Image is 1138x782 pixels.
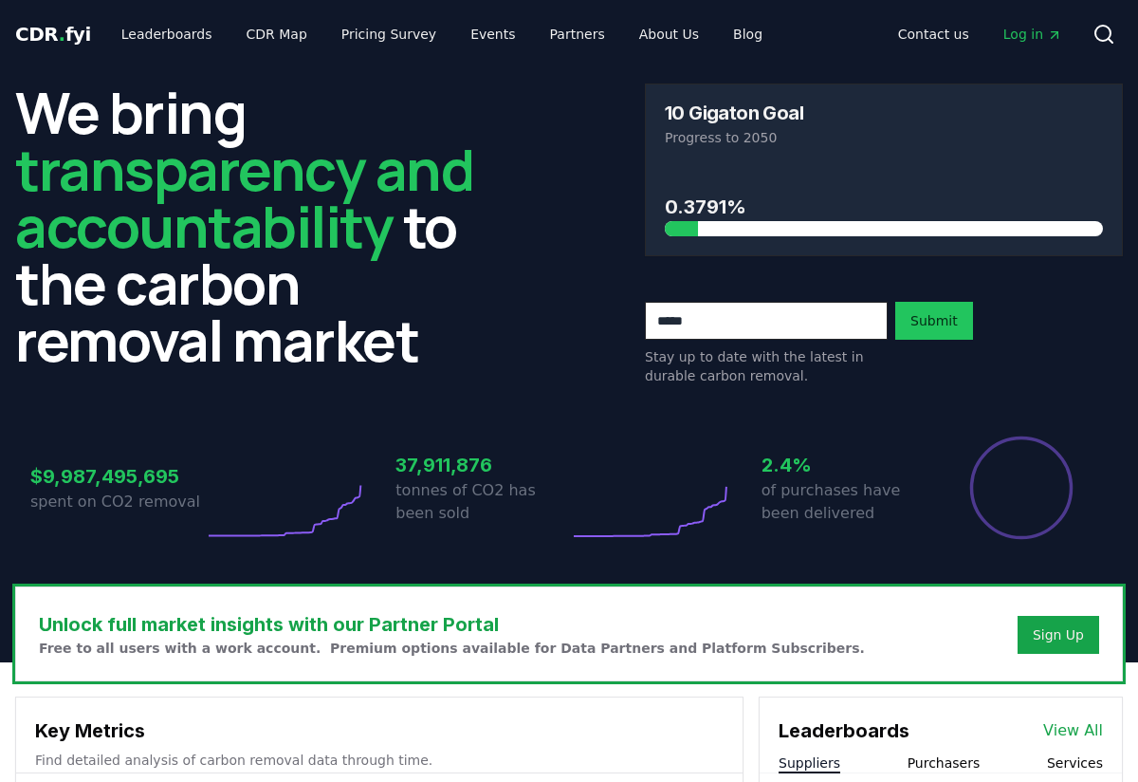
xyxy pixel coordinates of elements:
span: Log in [1003,25,1062,44]
h3: Key Metrics [35,717,724,745]
h3: $9,987,495,695 [30,462,204,491]
a: View All [1043,719,1103,742]
span: CDR fyi [15,23,91,46]
h3: 2.4% [762,451,935,479]
p: of purchases have been delivered [762,479,935,525]
h3: Unlock full market insights with our Partner Portal [39,610,865,639]
nav: Main [883,17,1077,51]
button: Submit [895,302,973,340]
a: Partners [535,17,620,51]
span: . [59,23,65,46]
p: Free to all users with a work account. Premium options available for Data Partners and Platform S... [39,639,865,658]
p: spent on CO2 removal [30,491,204,513]
button: Sign Up [1018,616,1099,654]
nav: Main [106,17,778,51]
h3: 37,911,876 [395,451,569,479]
h3: 10 Gigaton Goal [665,103,803,122]
h3: 0.3791% [665,193,1103,221]
p: tonnes of CO2 has been sold [395,479,569,525]
p: Find detailed analysis of carbon removal data through time. [35,751,724,770]
a: CDR Map [231,17,322,51]
a: Leaderboards [106,17,228,51]
a: CDR.fyi [15,21,91,47]
p: Stay up to date with the latest in durable carbon removal. [645,347,888,385]
a: Events [455,17,530,51]
a: Sign Up [1033,625,1084,644]
button: Purchasers [908,754,981,773]
span: transparency and accountability [15,130,473,265]
div: Percentage of sales delivered [968,435,1074,541]
a: Blog [718,17,778,51]
a: Log in [988,17,1077,51]
button: Services [1047,754,1103,773]
p: Progress to 2050 [665,128,1103,147]
a: Pricing Survey [326,17,451,51]
h2: We bring to the carbon removal market [15,84,493,368]
h3: Leaderboards [779,717,909,745]
a: About Us [624,17,714,51]
button: Suppliers [779,754,840,773]
a: Contact us [883,17,984,51]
